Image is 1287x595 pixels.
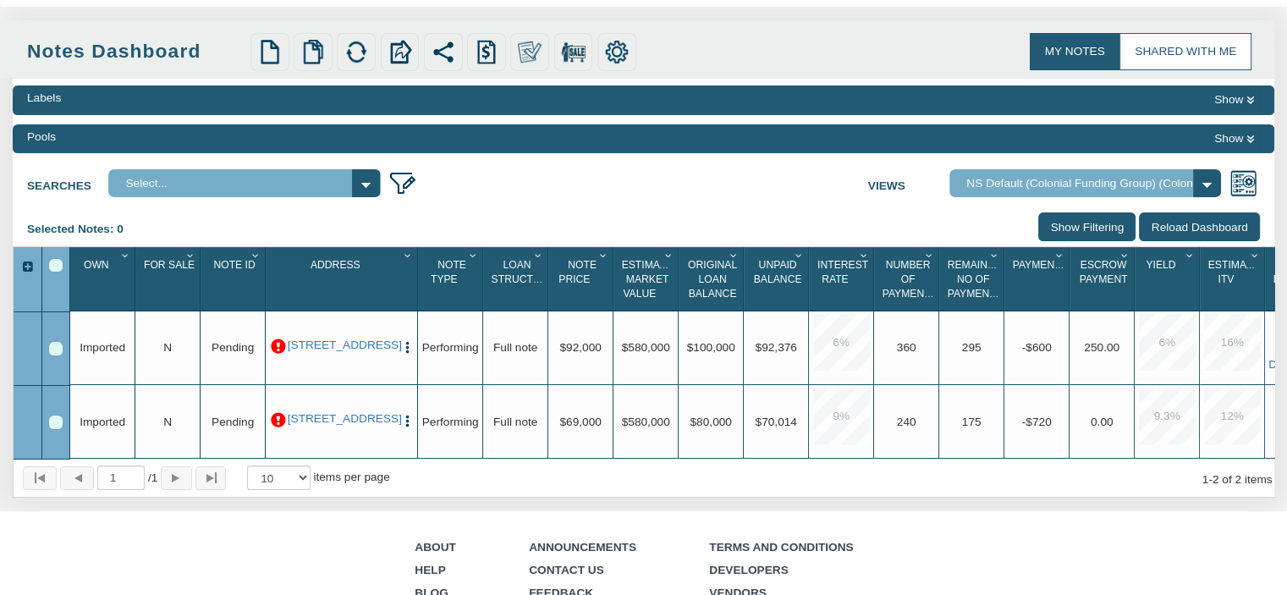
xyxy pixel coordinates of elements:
[661,247,677,263] div: Column Menu
[1204,314,1261,371] div: 16.0
[1022,342,1052,355] span: -$600
[622,416,670,428] span: $580,000
[897,416,916,428] span: 240
[897,342,916,355] span: 360
[531,247,547,263] div: Column Menu
[812,253,873,305] div: Sort None
[1229,169,1257,197] img: views.png
[421,253,482,305] div: Sort None
[755,342,796,355] span: $92,376
[213,259,255,271] span: Note Id
[400,339,415,355] button: Press to open the note menu
[1038,212,1136,240] input: Show Filtering
[74,253,135,305] div: Sort None
[883,259,938,300] span: Number Of Payments
[269,253,417,305] div: Sort None
[487,253,547,305] div: Sort None
[1204,388,1261,444] div: 12.0
[27,212,136,246] div: Selected Notes: 0
[212,342,254,355] span: Pending
[1013,259,1085,271] span: Payment(P&I)
[1139,212,1260,240] input: Reload Dashboard
[755,416,796,428] span: $70,014
[948,259,1006,300] span: Remaining No Of Payments
[465,247,481,263] div: Column Menu
[943,253,1004,305] div: Sort None
[313,471,389,483] span: items per page
[558,259,597,285] span: Note Price
[1208,90,1260,110] button: Show
[688,259,737,300] span: Original Loan Balance
[139,253,200,305] div: For Sale Sort None
[962,416,982,428] span: 175
[817,259,868,285] span: Interest Rate
[1084,342,1119,355] span: 250.00
[400,247,416,263] div: Column Menu
[269,253,417,305] div: Address Sort None
[60,466,94,490] button: Page back
[1052,247,1068,263] div: Column Menu
[1073,253,1134,305] div: Escrow Payment Sort None
[1208,129,1260,149] button: Show
[1146,259,1175,271] span: Yield
[311,259,360,271] span: Address
[49,259,63,273] div: Select All
[23,466,57,490] button: Page to first
[27,129,56,146] div: Pools
[422,342,479,355] span: Performing
[415,564,445,576] a: Help
[559,342,601,355] span: $92,000
[617,253,678,305] div: Sort None
[493,416,537,428] span: Full note
[943,253,1004,305] div: Remaining No Of Payments Sort None
[1203,253,1264,305] div: Sort None
[1202,473,1273,486] span: 1 2 of 2 items
[791,247,807,263] div: Column Menu
[487,253,547,305] div: Loan Structure Sort None
[163,342,172,355] span: N
[301,40,325,63] img: copy.png
[529,564,604,576] a: Contact Us
[747,253,808,305] div: Sort None
[139,253,200,305] div: Sort None
[1022,416,1052,428] span: -$720
[617,253,678,305] div: Estimated Market Value Sort None
[1117,247,1133,263] div: Column Menu
[709,541,853,554] a: Terms and Conditions
[74,253,135,305] div: Own Sort None
[475,40,498,63] img: history.png
[204,253,265,305] div: Sort None
[529,541,636,554] a: Announcements
[1138,253,1199,305] div: Yield Sort None
[877,253,938,305] div: Sort None
[552,253,613,305] div: Sort None
[690,416,731,428] span: $80,000
[84,259,109,271] span: Own
[1080,259,1128,285] span: Escrow Payment
[49,416,63,429] div: Row 2, Row Selection Checkbox
[868,169,949,194] label: Views
[118,247,134,263] div: Column Menu
[596,247,612,263] div: Column Menu
[421,253,482,305] div: Note Type Sort None
[561,40,585,63] img: for_sale.png
[687,342,735,355] span: $100,000
[552,253,613,305] div: Note Price Sort None
[813,314,870,371] div: 6.0
[1182,247,1198,263] div: Column Menu
[1138,253,1199,305] div: Sort None
[726,247,742,263] div: Column Menu
[288,412,396,426] a: 0001 B Lafayette Ave, Baltimore, MD, 21202
[422,416,479,428] span: Performing
[605,40,629,63] img: settings.png
[1203,253,1264,305] div: Estimated Itv Sort None
[49,342,63,355] div: Row 1, Row Selection Checkbox
[204,253,265,305] div: Note Id Sort None
[248,247,264,263] div: Column Menu
[80,416,125,428] span: Imported
[148,471,151,484] abbr: of
[195,466,226,490] button: Page to last
[212,416,254,428] span: Pending
[813,388,870,444] div: 9.0
[27,37,245,65] div: Notes Dashboard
